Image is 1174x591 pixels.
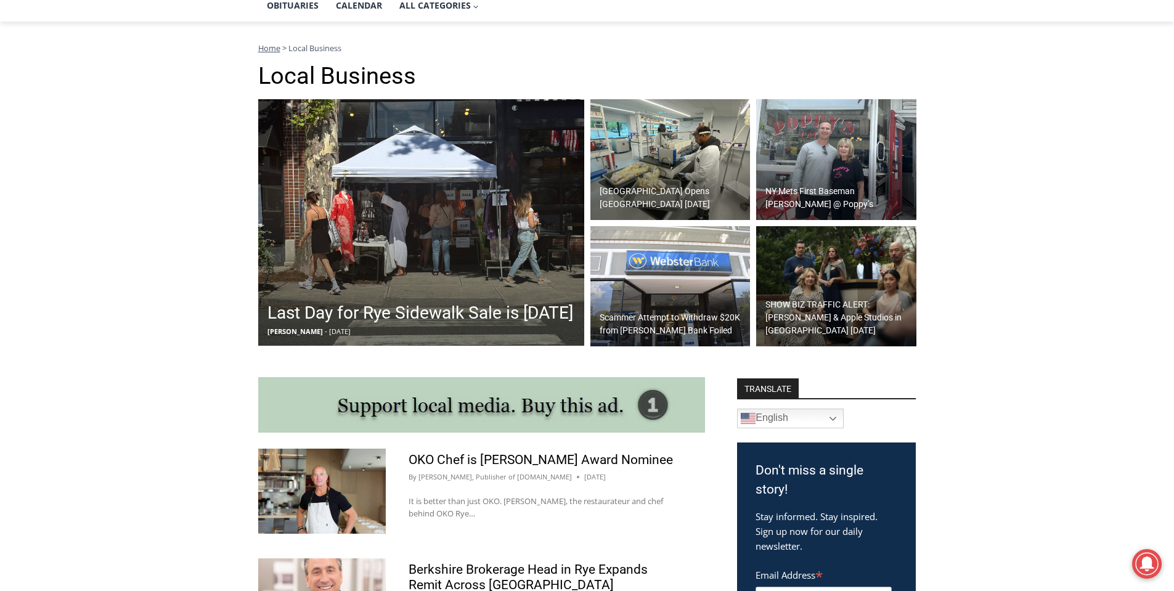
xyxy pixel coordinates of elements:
[590,99,751,220] a: [GEOGRAPHIC_DATA] Opens [GEOGRAPHIC_DATA] [DATE]
[590,226,751,347] img: (PHOTO: Wednesday afternoon April 23, 2025, an attempt by a scammer to withdraw $20,000 cash from...
[765,298,913,337] h2: SHOW BIZ TRAFFIC ALERT: [PERSON_NAME] & Apple Studios in [GEOGRAPHIC_DATA] [DATE]
[590,99,751,220] img: (PHOTO: Blood and platelets being processed the New York Blood Center on its new campus at 601 Mi...
[258,43,280,54] a: Home
[258,62,916,91] h1: Local Business
[409,495,682,521] p: It is better than just OKO. [PERSON_NAME], the restaurateur and chef behind OKO Rye…
[311,1,582,120] div: "The first chef I interviewed talked about coming to [GEOGRAPHIC_DATA] from [GEOGRAPHIC_DATA] in ...
[258,99,584,346] a: Last Day for Rye Sidewalk Sale is [DATE] [PERSON_NAME] - [DATE]
[765,185,913,211] h2: NY Mets First Baseman [PERSON_NAME] @ Poppy’s
[258,42,916,54] nav: Breadcrumbs
[325,327,327,336] span: -
[590,226,751,347] a: Scammer Attempt to Withdraw $20K from [PERSON_NAME] Bank Foiled
[126,77,175,147] div: "clearly one of the favorites in the [GEOGRAPHIC_DATA] neighborhood"
[4,127,121,174] span: Open Tues. - Sun. [PHONE_NUMBER]
[288,43,341,54] span: Local Business
[756,226,916,347] a: SHOW BIZ TRAFFIC ALERT: [PERSON_NAME] & Apple Studios in [GEOGRAPHIC_DATA] [DATE]
[258,377,705,433] img: support local media, buy this ad
[756,99,916,220] img: (PHOTO: Pete Alonso ("Polar Bear"), first baseman for the New York Mets with Gerry Massinello of ...
[756,461,897,500] h3: Don't miss a single story!
[409,452,673,467] a: OKO Chef is [PERSON_NAME] Award Nominee
[329,327,351,336] span: [DATE]
[258,99,584,346] img: (PHOTO: Customers shopping during 2025 Sidewalk Sale on Purchase St. Credit: Caitlin Rubsamen.)
[1,123,178,153] a: [PERSON_NAME] Read Sanctuary Fall Fest: [DATE]
[282,43,287,54] span: >
[737,409,844,428] a: English
[296,120,597,153] a: Intern @ [DOMAIN_NAME]
[756,563,892,585] label: Email Address
[584,471,606,483] time: [DATE]
[267,327,323,336] span: [PERSON_NAME]
[756,226,916,347] img: (PHOTO: Film and TV star Jon Hamm will be back in downtown Rye on Wednesday, April 23, 2025 with ...
[129,104,134,116] div: 3
[409,471,417,483] span: By
[144,104,149,116] div: 6
[322,123,571,150] span: Intern @ [DOMAIN_NAME]
[1,124,124,153] a: Open Tues. - Sun. [PHONE_NUMBER]
[129,36,172,101] div: Face Painting
[600,185,748,211] h2: [GEOGRAPHIC_DATA] Opens [GEOGRAPHIC_DATA] [DATE]
[267,300,573,326] h2: Last Day for Rye Sidewalk Sale is [DATE]
[10,124,158,152] h4: [PERSON_NAME] Read Sanctuary Fall Fest: [DATE]
[737,378,799,398] strong: TRANSLATE
[756,99,916,220] a: NY Mets First Baseman [PERSON_NAME] @ Poppy’s
[756,509,897,553] p: Stay informed. Stay inspired. Sign up now for our daily newsletter.
[600,311,748,337] h2: Scammer Attempt to Withdraw $20K from [PERSON_NAME] Bank Foiled
[137,104,141,116] div: /
[418,472,572,481] a: [PERSON_NAME], Publisher of [DOMAIN_NAME]
[741,411,756,426] img: en
[258,449,386,534] img: (PHOTO: Chef Brian Lewis of OKO Rye.)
